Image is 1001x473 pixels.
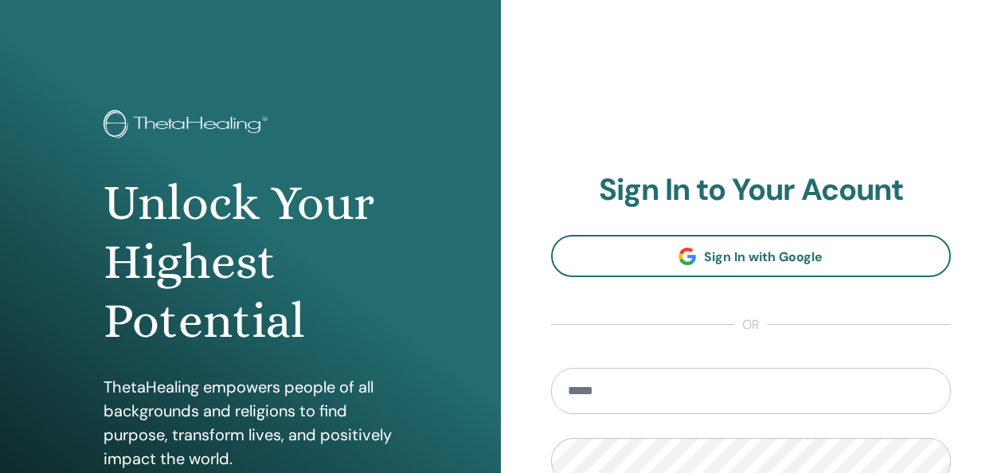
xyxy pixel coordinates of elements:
a: Sign In with Google [551,235,952,277]
span: or [734,315,768,334]
span: Sign In with Google [704,248,823,265]
h2: Sign In to Your Acount [551,172,952,209]
p: ThetaHealing empowers people of all backgrounds and religions to find purpose, transform lives, a... [104,375,397,471]
h1: Unlock Your Highest Potential [104,174,397,351]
